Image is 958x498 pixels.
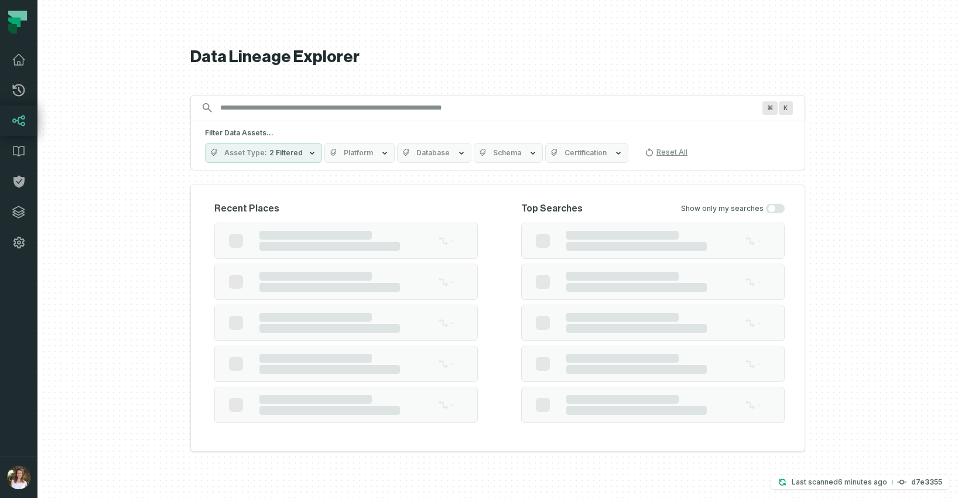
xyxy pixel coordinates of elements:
[771,475,949,489] button: Last scanned[DATE] 11:25:17 AMd7e3355
[7,466,30,489] img: avatar of Sharon Lifchitz
[838,477,887,486] relative-time: Aug 27, 2025, 11:25 AM GMT+2
[779,101,793,115] span: Press ⌘ + K to focus the search bar
[911,479,942,486] h4: d7e3355
[792,476,887,488] p: Last scanned
[762,101,778,115] span: Press ⌘ + K to focus the search bar
[190,47,805,67] h1: Data Lineage Explorer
